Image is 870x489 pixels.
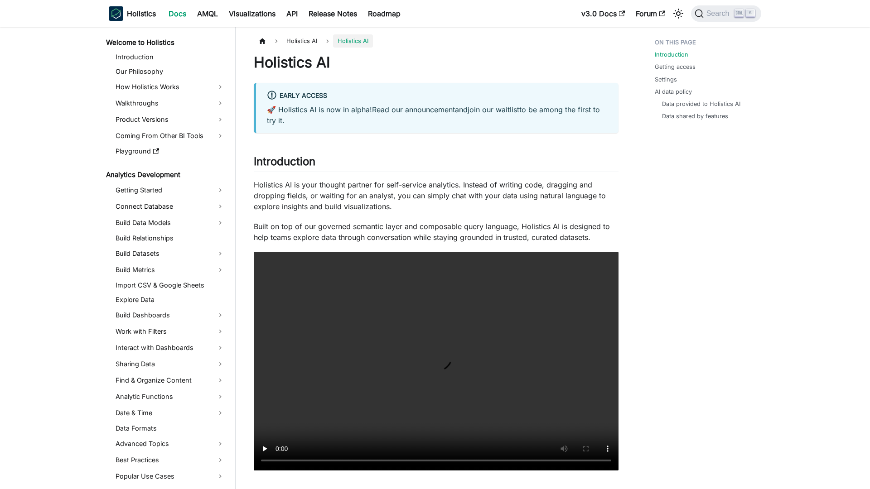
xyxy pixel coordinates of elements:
[163,6,192,21] a: Docs
[362,6,406,21] a: Roadmap
[662,112,728,120] a: Data shared by features
[113,232,227,244] a: Build Relationships
[103,36,227,49] a: Welcome to Holistics
[113,340,227,355] a: Interact with Dashboards
[113,112,227,127] a: Product Versions
[671,6,686,21] button: Switch between dark and light mode (currently light mode)
[704,10,735,18] span: Search
[746,9,755,17] kbd: K
[192,6,223,21] a: AMQL
[113,96,227,110] a: Walkthroughs
[630,6,671,21] a: Forum
[113,469,227,484] a: Popular Use Cases
[113,279,227,292] a: Import CSV & Google Sheets
[113,373,227,388] a: Find & Organize Content
[113,406,227,420] a: Date & Time
[113,436,227,451] a: Advanced Topics
[691,5,761,22] button: Search (Ctrl+K)
[372,105,455,114] a: Read our announcement
[103,168,227,181] a: Analytics Development
[113,453,227,467] a: Best Practices
[113,51,227,63] a: Introduction
[254,34,271,48] a: Home page
[303,6,362,21] a: Release Notes
[576,6,630,21] a: v3.0 Docs
[655,62,696,71] a: Getting access
[113,357,227,371] a: Sharing Data
[113,129,227,143] a: Coming From Other BI Tools
[254,252,619,470] video: Your browser does not support embedding video, but you can .
[113,389,227,404] a: Analytic Functions
[267,104,608,126] p: 🚀 Holistics AI is now in alpha! and to be among the first to try it.
[113,216,227,230] a: Build Data Models
[113,183,227,197] a: Getting Started
[655,50,688,59] a: Introduction
[127,8,156,19] b: Holistics
[468,105,519,114] a: join our waitlist
[223,6,281,21] a: Visualizations
[254,221,619,243] p: Built on top of our governed semantic layer and composable query language, Holistics AI is design...
[254,155,619,172] h2: Introduction
[113,263,227,277] a: Build Metrics
[254,53,619,72] h1: Holistics AI
[113,80,227,94] a: How Holistics Works
[113,65,227,78] a: Our Philosophy
[655,75,677,84] a: Settings
[282,34,322,48] span: Holistics AI
[655,87,692,96] a: AI data policy
[109,6,123,21] img: Holistics
[254,179,619,212] p: Holistics AI is your thought partner for self-service analytics. Instead of writing code, draggin...
[113,145,227,158] a: Playground
[113,293,227,306] a: Explore Data
[113,246,227,261] a: Build Datasets
[281,6,303,21] a: API
[254,34,619,48] nav: Breadcrumbs
[333,34,373,48] span: Holistics AI
[113,199,227,214] a: Connect Database
[113,324,227,339] a: Work with Filters
[113,422,227,435] a: Data Formats
[267,90,608,102] div: Early Access
[109,6,156,21] a: HolisticsHolistics
[100,27,236,489] nav: Docs sidebar
[662,100,740,108] a: Data provided to Holistics AI
[113,308,227,322] a: Build Dashboards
